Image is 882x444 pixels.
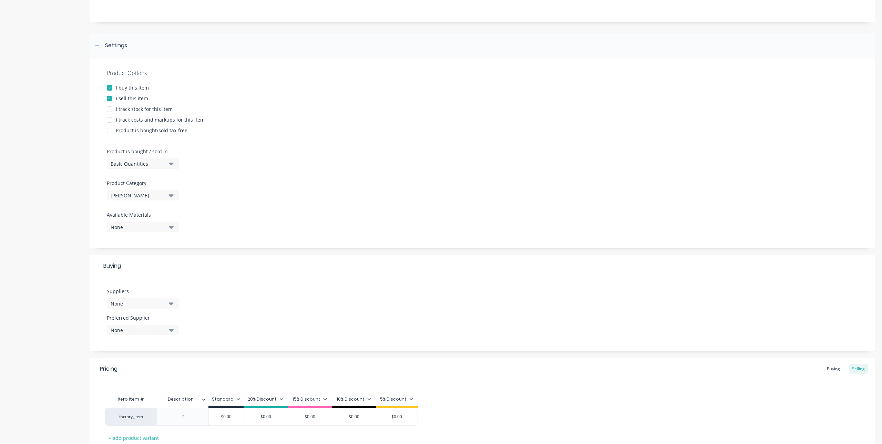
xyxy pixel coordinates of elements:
[116,84,149,91] div: I buy this item
[107,314,179,321] label: Preferred Supplier
[293,396,327,402] div: 15% Discount
[380,396,413,402] div: 5% Discount
[116,105,173,113] div: I track stock for this item
[111,224,166,231] div: None
[823,364,843,374] div: Buying
[157,391,204,408] div: Description
[337,396,371,402] div: 10% Discount
[111,192,166,199] div: [PERSON_NAME]
[111,327,166,334] div: None
[111,300,166,307] div: None
[157,392,208,406] div: Description
[107,158,179,169] button: Basic Quantities
[107,211,179,218] label: Available Materials
[107,288,179,295] label: Suppliers
[105,41,127,50] div: Settings
[105,408,418,426] div: factory_item$0.00$0.00$0.00$0.00$0.00
[332,408,376,425] div: $0.00
[112,414,150,420] div: factory_item
[105,433,162,443] div: + add product variant
[105,392,157,406] div: Xero Item #
[849,364,868,374] div: Selling
[376,408,418,425] div: $0.00
[111,160,166,167] div: Basic Quantities
[107,190,179,200] button: [PERSON_NAME]
[116,127,187,134] div: Product is bought/sold tax-free
[107,222,179,232] button: None
[209,408,244,425] div: $0.00
[107,179,176,187] label: Product Category
[116,116,205,123] div: I track costs and markups for this item
[288,408,332,425] div: $0.00
[107,298,179,309] button: None
[248,396,284,402] div: 20% Discount
[212,396,240,402] div: Standard
[90,255,875,277] div: Buying
[100,365,117,373] div: Pricing
[107,69,858,77] div: Product Options
[107,325,179,335] button: None
[244,408,288,425] div: $0.00
[107,148,176,155] label: Product is bought / sold in
[116,95,148,102] div: I sell this item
